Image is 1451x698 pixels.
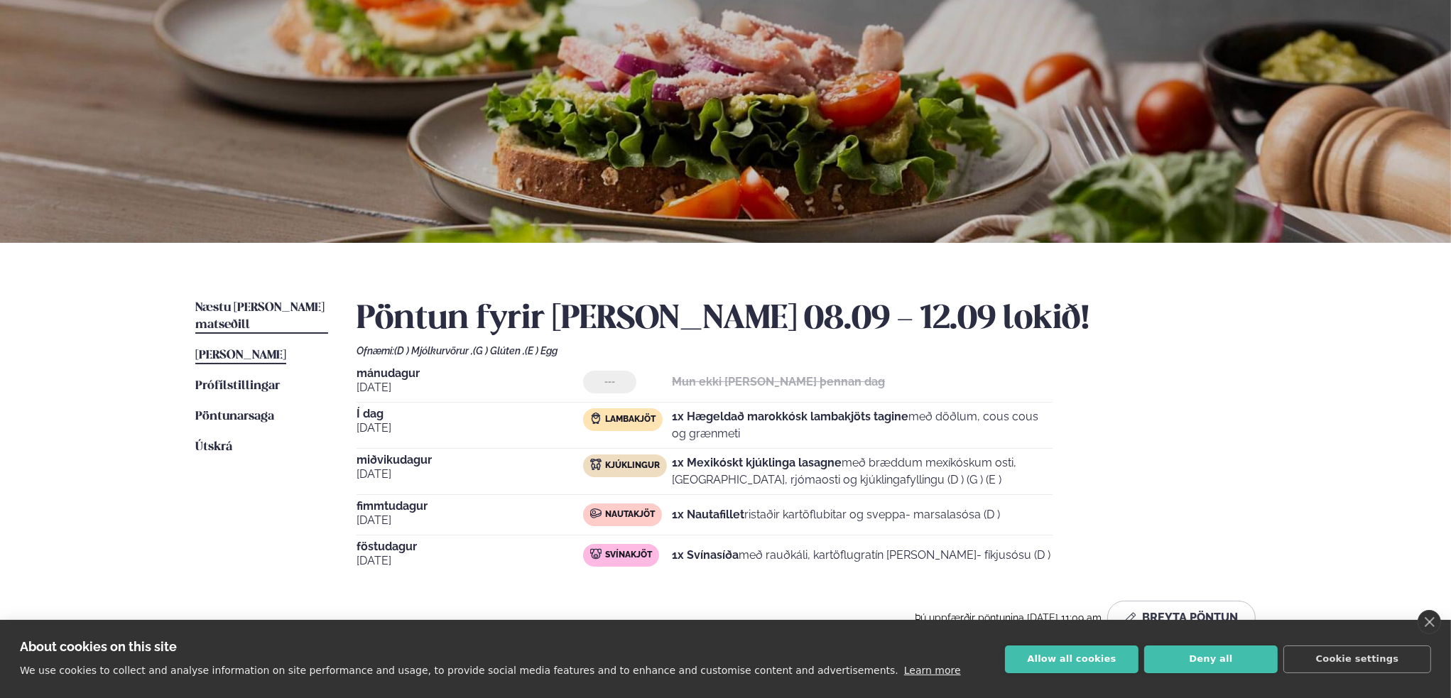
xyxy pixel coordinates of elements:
[605,460,660,471] span: Kjúklingur
[473,345,525,356] span: (G ) Glúten ,
[357,300,1256,339] h2: Pöntun fyrir [PERSON_NAME] 08.09 - 12.09 lokið!
[590,413,602,424] img: Lamb.svg
[195,300,328,334] a: Næstu [PERSON_NAME] matseðill
[1144,645,1278,673] button: Deny all
[195,347,286,364] a: [PERSON_NAME]
[1418,610,1441,634] a: close
[20,665,898,676] p: We use cookies to collect and analyse information on site performance and usage, to provide socia...
[1005,645,1138,673] button: Allow all cookies
[20,639,177,654] strong: About cookies on this site
[672,548,739,562] strong: 1x Svínasíða
[590,459,602,470] img: chicken.svg
[915,612,1102,623] span: Þú uppfærðir pöntunina [DATE] 11:09 am
[195,349,286,361] span: [PERSON_NAME]
[605,509,655,520] span: Nautakjöt
[195,302,325,331] span: Næstu [PERSON_NAME] matseðill
[605,550,652,561] span: Svínakjöt
[357,512,583,529] span: [DATE]
[357,466,583,483] span: [DATE]
[672,508,744,521] strong: 1x Nautafillet
[672,506,1000,523] p: ristaðir kartöflubitar og sveppa- marsalasósa (D )
[357,541,583,552] span: föstudagur
[672,454,1053,489] p: með bræddum mexíkóskum osti, [GEOGRAPHIC_DATA], rjómaosti og kjúklingafyllingu (D ) (G ) (E )
[195,441,232,453] span: Útskrá
[672,547,1050,564] p: með rauðkáli, kartöflugratín [PERSON_NAME]- fíkjusósu (D )
[672,375,885,388] strong: Mun ekki [PERSON_NAME] þennan dag
[195,380,280,392] span: Prófílstillingar
[394,345,473,356] span: (D ) Mjólkurvörur ,
[604,376,615,388] span: ---
[672,410,908,423] strong: 1x Hægeldað marokkósk lambakjöts tagine
[1283,645,1431,673] button: Cookie settings
[357,454,583,466] span: miðvikudagur
[357,368,583,379] span: mánudagur
[195,408,274,425] a: Pöntunarsaga
[672,408,1053,442] p: með döðlum, cous cous og grænmeti
[605,414,656,425] span: Lambakjöt
[357,408,583,420] span: Í dag
[672,456,842,469] strong: 1x Mexikóskt kjúklinga lasagne
[357,552,583,569] span: [DATE]
[525,345,558,356] span: (E ) Egg
[590,508,602,519] img: beef.svg
[357,345,1256,356] div: Ofnæmi:
[590,548,602,560] img: pork.svg
[357,501,583,512] span: fimmtudagur
[1107,601,1256,635] button: Breyta Pöntun
[195,378,280,395] a: Prófílstillingar
[195,410,274,422] span: Pöntunarsaga
[195,439,232,456] a: Útskrá
[357,420,583,437] span: [DATE]
[357,379,583,396] span: [DATE]
[904,665,961,676] a: Learn more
